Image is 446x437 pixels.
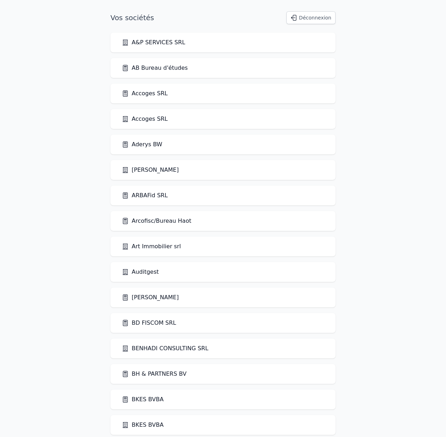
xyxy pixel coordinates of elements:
[122,344,208,353] a: BENHADI CONSULTING SRL
[122,217,191,225] a: Arcofisc/Bureau Haot
[122,89,168,98] a: Accoges SRL
[122,115,168,123] a: Accoges SRL
[122,421,164,429] a: BKES BVBA
[110,13,154,23] h1: Vos sociétés
[122,38,185,47] a: A&P SERVICES SRL
[122,140,162,149] a: Aderys BW
[122,293,179,302] a: [PERSON_NAME]
[122,268,159,276] a: Auditgest
[286,11,336,24] button: Déconnexion
[122,319,176,327] a: BD FISCOM SRL
[122,370,187,378] a: BH & PARTNERS BV
[122,191,168,200] a: ARBAFid SRL
[122,395,164,404] a: BKES BVBA
[122,166,179,174] a: [PERSON_NAME]
[122,242,181,251] a: Art Immobilier srl
[122,64,188,72] a: AB Bureau d'études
